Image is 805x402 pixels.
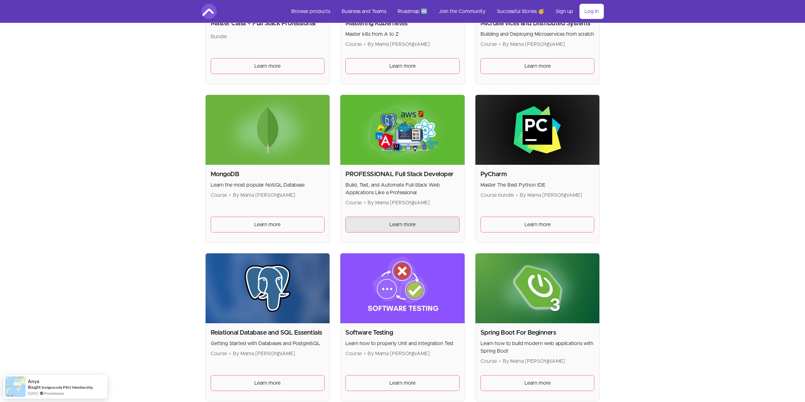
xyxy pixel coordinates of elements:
a: Learn more [211,58,325,74]
span: By Mama [PERSON_NAME] [233,351,295,356]
span: Course bundle [480,193,514,198]
h2: Software Testing [345,328,460,337]
span: Learn more [254,62,281,70]
span: Course [345,351,362,356]
span: Learn more [524,379,551,387]
h2: Relational Database and SQL Essentials [211,328,325,337]
span: • [229,351,231,356]
h2: PROFESSIONAL Full Stack Developer [345,170,460,179]
span: Course [480,42,497,47]
a: Roadmap 🆕 [393,4,432,19]
p: Learn how to properly Unit and Integration Test [345,340,460,347]
a: Browse products [286,4,335,19]
span: • [364,351,366,356]
span: By Mama [PERSON_NAME] [368,42,430,47]
h2: Spring Boot For Beginners [480,328,595,337]
span: Learn more [524,62,551,70]
h2: Master Class + Full Stack Professional [211,19,325,28]
span: By Mama [PERSON_NAME] [368,200,430,205]
span: Bundle [211,34,227,39]
span: By Mama [PERSON_NAME] [520,193,582,198]
p: Master k8s from A to Z [345,30,460,38]
a: Learn more [211,217,325,232]
img: Product image for Relational Database and SQL Essentials [206,253,330,323]
p: Build, Test, and Automate Full-Stack Web Applications Like a Professional [345,181,460,196]
span: Course [211,351,227,356]
h2: Mastering Kubernetes [345,19,460,28]
a: Successful Stories 🥳 [492,4,549,19]
img: Product image for PROFESSIONAL Full Stack Developer [340,95,465,165]
span: • [499,42,501,47]
a: Amigoscode PRO Membership [41,385,93,390]
span: By Mama [PERSON_NAME] [503,42,565,47]
span: • [364,200,366,205]
h2: PyCharm [480,170,595,179]
span: • [364,42,366,47]
p: Master The Best Python IDE [480,181,595,189]
span: Learn more [389,62,416,70]
span: Learn more [389,221,416,228]
span: Course [480,359,497,364]
img: Product image for MongoDB [206,95,330,165]
img: Amigoscode logo [201,4,217,19]
p: Learn the most popular NoSQL Database [211,181,325,189]
p: Building and Deploying Microservices from scratch [480,30,595,38]
a: Learn more [480,58,595,74]
a: Log in [579,4,604,19]
span: [DATE] [28,391,38,396]
a: Learn more [211,375,325,391]
a: Learn more [345,375,460,391]
a: Learn more [480,375,595,391]
span: • [499,359,501,364]
span: Learn more [524,221,551,228]
span: By Mama [PERSON_NAME] [368,351,430,356]
span: By Mama [PERSON_NAME] [503,359,565,364]
span: • [516,193,518,198]
span: Course [345,200,362,205]
span: Anya [28,379,39,384]
span: By Mama [PERSON_NAME] [233,193,295,198]
span: Learn more [254,221,281,228]
p: Learn how to build modern web applications with Spring Boot [480,340,595,355]
a: Business and Teams [337,4,391,19]
a: Learn more [345,217,460,232]
a: Join the Community [434,4,491,19]
img: provesource social proof notification image [5,376,26,397]
span: Learn more [254,379,281,387]
h2: Microservices and Distributed Systems [480,19,595,28]
span: Bought [28,385,41,390]
a: ProveSource [44,391,64,396]
a: Learn more [480,217,595,232]
a: Sign up [551,4,578,19]
img: Product image for Software Testing [340,253,465,323]
img: Product image for Spring Boot For Beginners [475,253,600,323]
span: Course [345,42,362,47]
span: Course [211,193,227,198]
a: Learn more [345,58,460,74]
h2: MongoDB [211,170,325,179]
p: Getting Started with Databases and PostgreSQL [211,340,325,347]
span: Learn more [389,379,416,387]
img: Product image for PyCharm [475,95,600,165]
nav: Main [286,4,604,19]
span: • [229,193,231,198]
